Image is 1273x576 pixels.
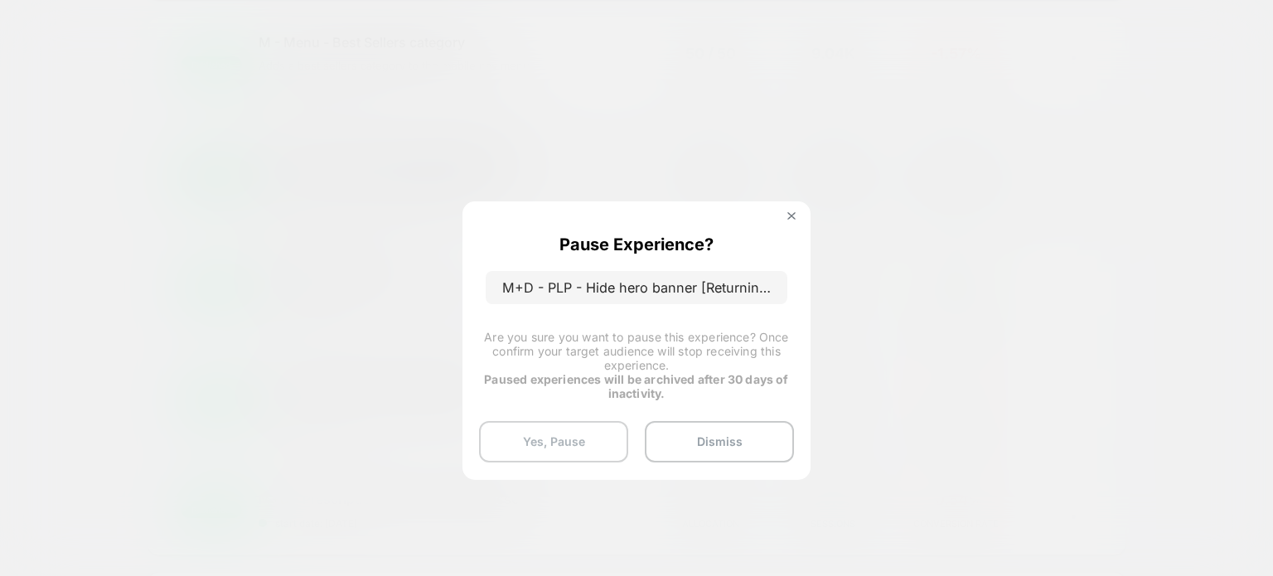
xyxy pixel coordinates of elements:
[645,421,794,462] button: Dismiss
[484,372,788,400] strong: Paused experiences will be archived after 30 days of inactivity.
[559,235,714,254] p: Pause Experience?
[479,421,628,462] button: Yes, Pause
[787,212,796,220] img: close
[486,271,787,304] p: M+D - PLP - Hide hero banner [Returning]
[484,330,788,372] span: Are you sure you want to pause this experience? Once confirm your target audience will stop recei...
